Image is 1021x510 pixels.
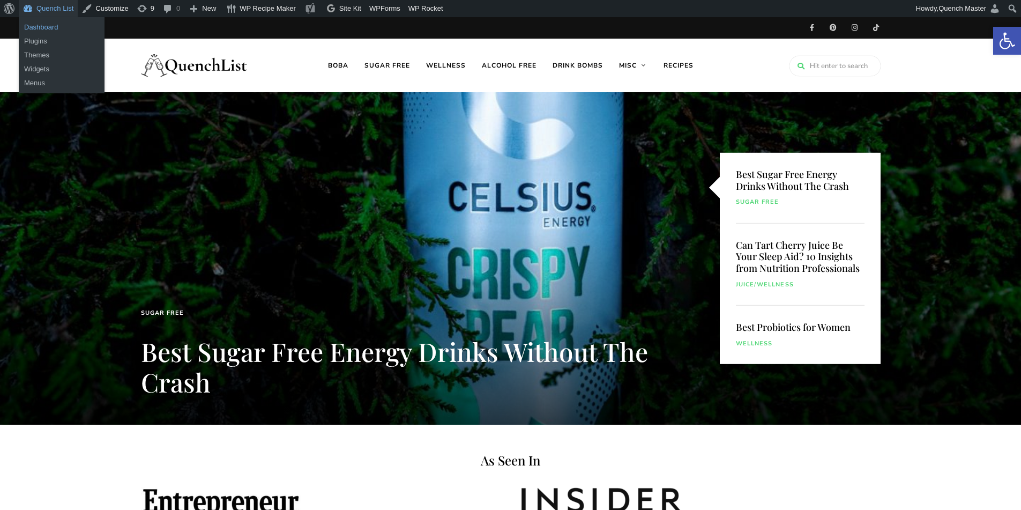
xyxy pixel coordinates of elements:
h5: As Seen In [141,452,881,469]
a: Sugar free [736,197,779,207]
a: Menus [19,76,105,90]
a: Boba [320,39,356,92]
a: Themes [19,48,105,62]
a: Instagram [844,17,866,39]
a: Wellness [736,339,773,349]
a: Wellness [418,39,474,92]
a: Drink Bombs [545,39,611,92]
a: Plugins [19,34,105,48]
ul: Quench List [19,17,105,51]
span: Site Kit [339,4,361,12]
a: Dashboard [19,20,105,34]
img: Quench List [141,44,248,87]
a: Widgets [19,62,105,76]
a: Facebook [801,17,823,39]
ul: Quench List [19,45,105,93]
a: Alcohol free [474,39,545,92]
a: Best Sugar Free Energy Drinks Without The Crash [141,334,648,400]
a: Sugar free [141,308,184,318]
a: Recipes [655,39,702,92]
a: Sugar free [356,39,418,92]
a: TikTok [866,17,887,39]
a: Wellness [757,279,794,289]
a: Misc [611,39,655,92]
a: Pinterest [823,17,844,39]
span: Quench Master [938,4,986,12]
a: Juice [736,279,755,289]
div: / [736,279,865,289]
input: Hit enter to search [789,56,881,76]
